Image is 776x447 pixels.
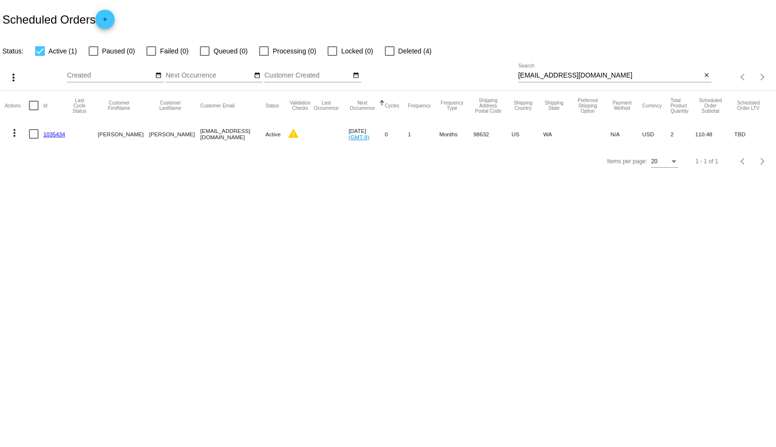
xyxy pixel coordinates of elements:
[512,100,535,111] button: Change sorting for ShippingCountry
[734,120,771,148] mat-cell: TBD
[611,100,634,111] button: Change sorting for PaymentMethod.Type
[611,120,643,148] mat-cell: N/A
[288,91,313,120] mat-header-cell: Validation Checks
[518,72,702,79] input: Search
[574,98,602,114] button: Change sorting for PreferredShippingOption
[695,98,725,114] button: Change sorting for Subtotal
[49,45,77,57] span: Active (1)
[2,47,24,55] span: Status:
[70,98,89,114] button: Change sorting for LastProcessingCycleId
[671,91,695,120] mat-header-cell: Total Product Quantity
[353,72,359,79] mat-icon: date_range
[439,100,465,111] button: Change sorting for FrequencyType
[696,158,718,165] div: 1 - 1 of 1
[149,120,200,148] mat-cell: [PERSON_NAME]
[473,120,512,148] mat-cell: 98632
[385,120,408,148] mat-cell: 0
[98,120,149,148] mat-cell: [PERSON_NAME]
[385,103,399,108] button: Change sorting for Cycles
[734,67,753,87] button: Previous page
[734,152,753,171] button: Previous page
[254,72,261,79] mat-icon: date_range
[149,100,191,111] button: Change sorting for CustomerLastName
[200,120,265,148] mat-cell: [EMAIL_ADDRESS][DOMAIN_NAME]
[213,45,248,57] span: Queued (0)
[734,100,763,111] button: Change sorting for LifetimeValue
[642,103,662,108] button: Change sorting for CurrencyIso
[341,45,373,57] span: Locked (0)
[671,120,695,148] mat-cell: 2
[703,72,710,79] mat-icon: close
[99,16,111,27] mat-icon: add
[753,152,772,171] button: Next page
[349,120,385,148] mat-cell: [DATE]
[695,120,734,148] mat-cell: 110.48
[43,103,47,108] button: Change sorting for Id
[651,158,658,165] span: 20
[642,120,671,148] mat-cell: USD
[288,128,299,139] mat-icon: warning
[398,45,432,57] span: Deleted (4)
[98,100,140,111] button: Change sorting for CustomerFirstName
[651,158,678,165] mat-select: Items per page:
[473,98,503,114] button: Change sorting for ShippingPostcode
[160,45,188,57] span: Failed (0)
[102,45,135,57] span: Paused (0)
[349,100,376,111] button: Change sorting for NextOccurrenceUtc
[701,71,711,81] button: Clear
[264,72,351,79] input: Customer Created
[349,134,369,140] a: (GMT-8)
[2,10,115,29] h2: Scheduled Orders
[273,45,316,57] span: Processing (0)
[753,67,772,87] button: Next page
[9,127,20,139] mat-icon: more_vert
[265,131,281,137] span: Active
[67,72,154,79] input: Created
[43,131,65,137] a: 1035434
[8,72,19,83] mat-icon: more_vert
[439,120,473,148] mat-cell: Months
[408,103,431,108] button: Change sorting for Frequency
[408,120,439,148] mat-cell: 1
[166,72,252,79] input: Next Occurrence
[5,91,29,120] mat-header-cell: Actions
[200,103,235,108] button: Change sorting for CustomerEmail
[543,120,574,148] mat-cell: WA
[265,103,279,108] button: Change sorting for Status
[313,100,340,111] button: Change sorting for LastOccurrenceUtc
[155,72,162,79] mat-icon: date_range
[512,120,543,148] mat-cell: US
[543,100,565,111] button: Change sorting for ShippingState
[607,158,647,165] div: Items per page:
